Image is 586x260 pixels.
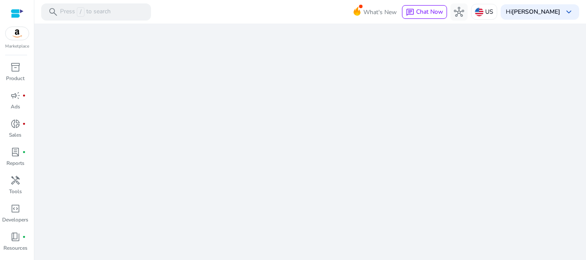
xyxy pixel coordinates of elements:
span: fiber_manual_record [22,122,26,126]
p: Developers [2,216,28,224]
span: / [77,7,85,17]
span: code_blocks [10,203,21,214]
p: Press to search [60,7,111,17]
span: lab_profile [10,147,21,157]
span: campaign [10,90,21,101]
span: Chat Now [416,8,443,16]
button: hub [450,3,468,21]
span: book_4 [10,232,21,242]
p: Sales [9,131,21,139]
span: donut_small [10,119,21,129]
img: us.svg [475,8,483,16]
p: Ads [11,103,20,111]
span: fiber_manual_record [22,150,26,154]
p: Hi [506,9,560,15]
p: Marketplace [5,43,29,50]
p: US [485,4,493,19]
p: Resources [3,244,27,252]
span: chat [406,8,414,17]
span: What's New [363,5,397,20]
img: amazon.svg [6,27,29,40]
p: Tools [9,188,22,195]
span: inventory_2 [10,62,21,72]
button: chatChat Now [402,5,447,19]
span: handyman [10,175,21,185]
span: fiber_manual_record [22,235,26,239]
b: [PERSON_NAME] [512,8,560,16]
span: search [48,7,58,17]
span: fiber_manual_record [22,94,26,97]
span: keyboard_arrow_down [564,7,574,17]
p: Product [6,75,24,82]
p: Reports [6,159,24,167]
span: hub [454,7,464,17]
